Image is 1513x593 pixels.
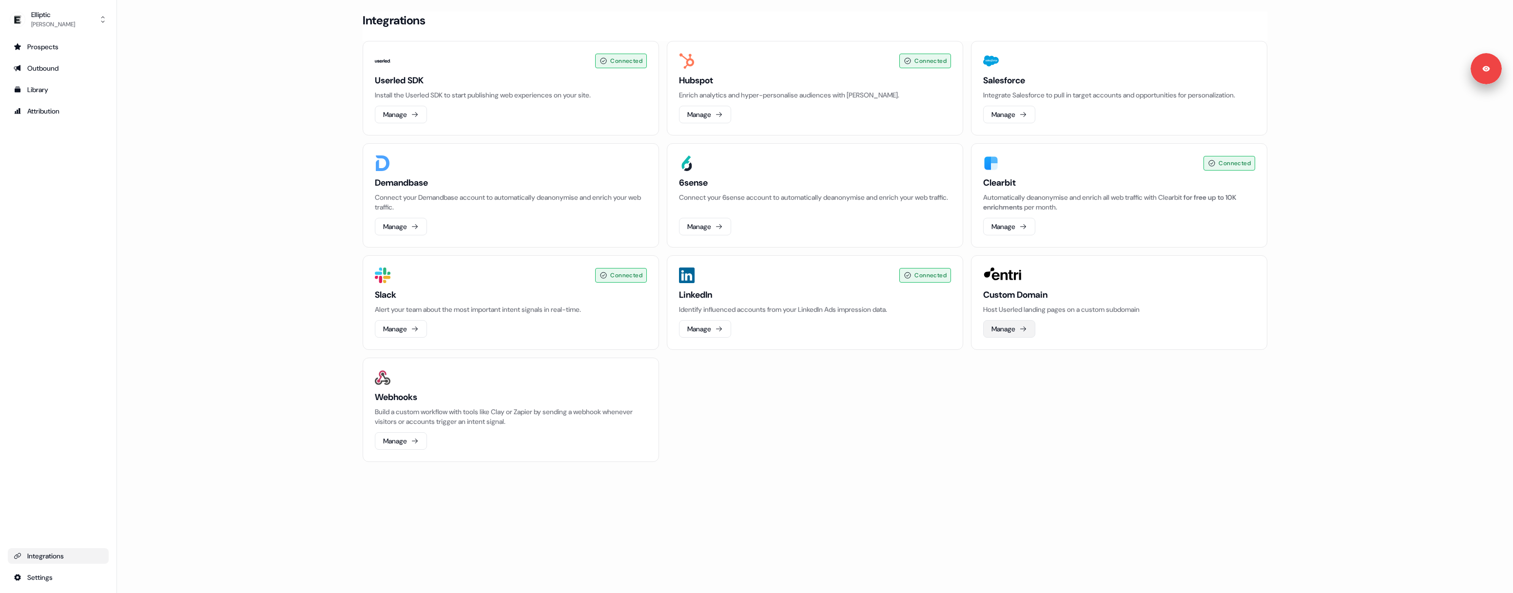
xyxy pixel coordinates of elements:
p: Identify influenced accounts from your LinkedIn Ads impression data. [679,305,951,314]
h3: Custom Domain [983,289,1255,301]
button: Manage [375,218,427,235]
h3: Demandbase [375,177,647,189]
p: Build a custom workflow with tools like Clay or Zapier by sending a webhook whenever visitors or ... [375,407,647,426]
span: Connected [1219,158,1251,168]
button: Manage [983,320,1035,338]
button: Manage [983,218,1035,235]
div: Settings [14,573,103,582]
div: [PERSON_NAME] [31,19,75,29]
div: Elliptic [31,10,75,19]
div: Outbound [14,63,103,73]
p: Connect your Demandbase account to automatically deanonymise and enrich your web traffic. [375,192,647,212]
p: Host Userled landing pages on a custom subdomain [983,305,1255,314]
button: Manage [375,432,427,450]
h3: Slack [375,289,647,301]
h3: Integrations [363,13,425,28]
div: Attribution [14,106,103,116]
h3: Userled SDK [375,75,647,86]
span: Connected [610,56,642,66]
span: Connected [914,270,947,280]
a: Go to prospects [8,39,109,55]
button: Manage [375,320,427,338]
button: Manage [679,106,731,123]
div: Prospects [14,42,103,52]
div: Integrations [14,551,103,561]
a: Go to templates [8,82,109,97]
p: Connect your 6sense account to automatically deanonymise and enrich your web traffic. [679,192,951,202]
div: Automatically deanonymise and enrich all web traffic with Clearbit per month. [983,192,1255,212]
button: Manage [679,218,731,235]
button: Manage [375,106,427,123]
a: Go to outbound experience [8,60,109,76]
button: Manage [983,106,1035,123]
a: Go to integrations [8,570,109,585]
h3: Clearbit [983,177,1255,189]
button: Manage [679,320,731,338]
p: Alert your team about the most important intent signals in real-time. [375,305,647,314]
div: Library [14,85,103,95]
h3: Salesforce [983,75,1255,86]
span: Connected [914,56,947,66]
h3: Hubspot [679,75,951,86]
h3: 6sense [679,177,951,189]
p: Integrate Salesforce to pull in target accounts and opportunities for personalization. [983,90,1255,100]
h3: LinkedIn [679,289,951,301]
p: Install the Userled SDK to start publishing web experiences on your site. [375,90,647,100]
a: Go to integrations [8,548,109,564]
button: Elliptic[PERSON_NAME] [8,8,109,31]
span: Connected [610,270,642,280]
h3: Webhooks [375,391,647,403]
p: Enrich analytics and hyper-personalise audiences with [PERSON_NAME]. [679,90,951,100]
a: Go to attribution [8,103,109,119]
